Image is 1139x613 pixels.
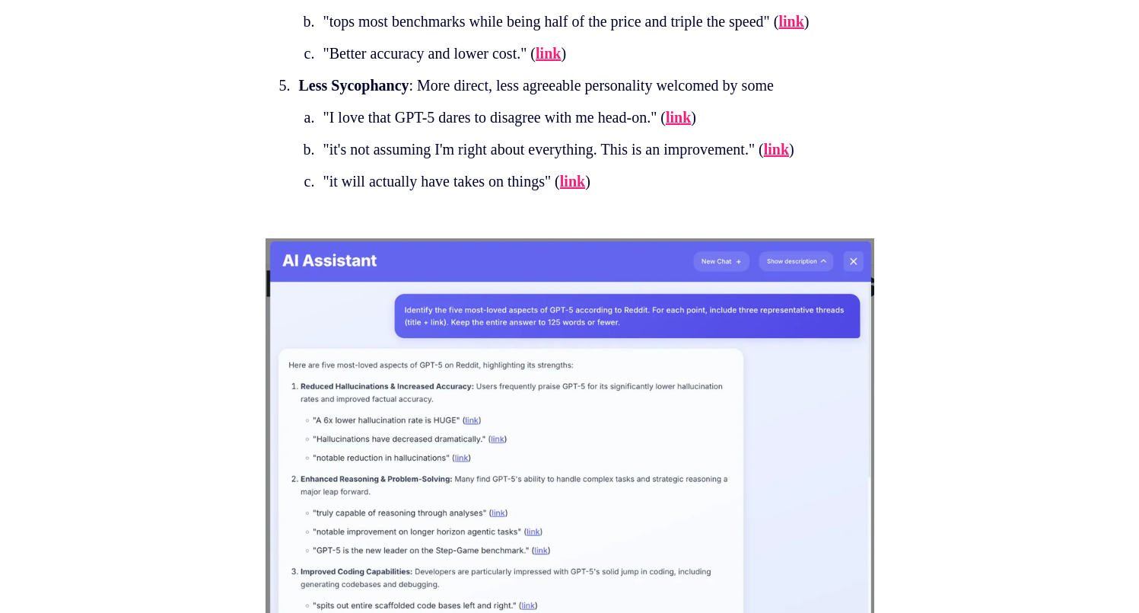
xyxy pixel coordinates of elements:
a: link [560,173,585,190]
a: link [778,13,803,30]
li: "Better accuracy and lower cost." ( ) [319,41,829,65]
strong: Less Sycophancy [299,77,409,94]
li: "it's not assuming I'm right about everything. This is an improvement." ( ) [319,137,829,161]
a: link [666,109,691,126]
li: "it will actually have takes on things" ( ) [319,169,829,193]
li: : More direct, less agreeable personality welcomed by some [294,73,851,193]
a: link [536,45,561,62]
li: "tops most benchmarks while being half of the price and triple the speed" ( ) [319,9,829,34]
a: link [764,141,789,158]
li: "I love that GPT-5 dares to disagree with me head-on." ( ) [319,105,829,129]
